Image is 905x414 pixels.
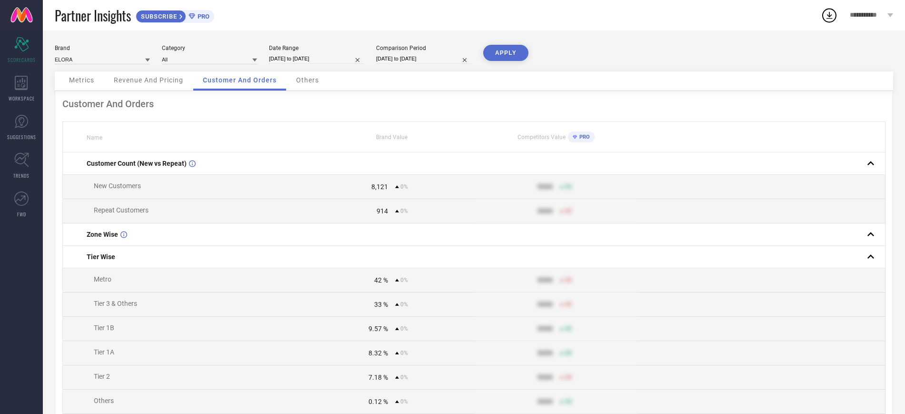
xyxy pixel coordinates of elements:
span: PRO [195,13,209,20]
span: Revenue And Pricing [114,76,183,84]
div: 914 [377,207,388,215]
span: PRO [577,134,590,140]
span: Others [296,76,319,84]
span: Others [94,397,114,404]
span: 50 [565,350,572,356]
span: 0% [400,374,408,381]
span: Partner Insights [55,6,131,25]
div: 8,121 [371,183,388,191]
span: 50 [565,398,572,405]
div: Category [162,45,257,51]
span: Zone Wise [87,231,118,238]
div: Date Range [269,45,364,51]
div: Customer And Orders [62,98,885,110]
span: SUBSCRIBE [136,13,179,20]
span: TRENDS [13,172,30,179]
span: Name [87,134,102,141]
div: 8.32 % [368,349,388,357]
span: Competitors Value [517,134,566,141]
span: SCORECARDS [8,56,36,63]
span: Tier 3 & Others [94,300,137,307]
span: Tier 1A [94,348,114,356]
span: SUGGESTIONS [7,133,36,141]
span: Customer And Orders [203,76,277,84]
span: Tier 2 [94,373,110,380]
input: Select date range [269,54,364,64]
span: New Customers [94,182,141,190]
div: 9999 [537,276,553,284]
span: 50 [565,301,572,308]
div: 42 % [374,276,388,284]
div: 7.18 % [368,374,388,381]
div: Comparison Period [376,45,471,51]
div: 9999 [537,207,553,215]
span: Brand Value [376,134,408,141]
div: 9999 [537,325,553,333]
span: 0% [400,350,408,356]
div: 9999 [537,398,553,405]
button: APPLY [483,45,528,61]
span: 50 [565,183,572,190]
div: 33 % [374,301,388,308]
span: 0% [400,277,408,283]
div: Brand [55,45,150,51]
div: 9.57 % [368,325,388,333]
span: 0% [400,398,408,405]
div: 9999 [537,301,553,308]
span: Metro [94,275,111,283]
span: 0% [400,325,408,332]
div: 9999 [537,349,553,357]
span: Tier 1B [94,324,114,332]
div: 9999 [537,374,553,381]
span: 0% [400,183,408,190]
div: Open download list [821,7,838,24]
input: Select comparison period [376,54,471,64]
span: Tier Wise [87,253,115,261]
span: 0% [400,301,408,308]
span: 50 [565,208,572,214]
span: FWD [17,211,26,218]
span: 0% [400,208,408,214]
div: 9999 [537,183,553,191]
a: SUBSCRIBEPRO [136,8,214,23]
div: 0.12 % [368,398,388,405]
span: 50 [565,325,572,332]
span: 50 [565,277,572,283]
span: Repeat Customers [94,206,149,214]
span: Customer Count (New vs Repeat) [87,160,187,167]
span: 50 [565,374,572,381]
span: Metrics [69,76,94,84]
span: WORKSPACE [9,95,35,102]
